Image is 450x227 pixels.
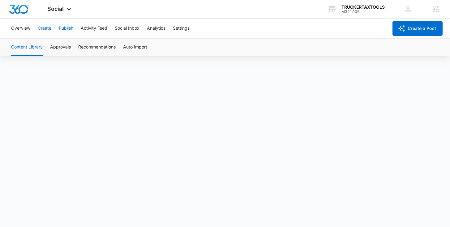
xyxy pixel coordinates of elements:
button: Activity Feed [81,19,107,38]
button: Create a Post [392,21,443,36]
button: Social Inbox [115,19,139,38]
div: account name [341,5,385,10]
button: Settings [173,19,190,38]
button: Recommendations [78,39,116,56]
button: Analytics [147,19,165,38]
div: account id [341,10,385,14]
button: Approvals [50,39,71,56]
button: Overview [11,19,30,38]
button: Create [38,19,51,38]
button: Auto Import [123,39,147,56]
button: Content Library [11,39,43,56]
span: Social [47,6,64,12]
button: Publish [59,19,73,38]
